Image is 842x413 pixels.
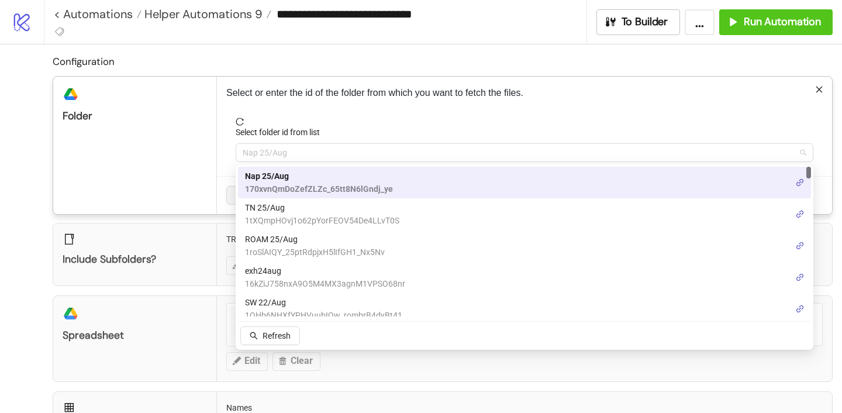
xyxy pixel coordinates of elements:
[245,309,402,322] span: 1QHb6NHXfYPHVuubIQw_rombrB4dyBt41
[796,176,804,189] a: link
[54,8,142,20] a: < Automations
[796,208,804,221] a: link
[245,214,399,227] span: 1tXQmpHOvj1o62pYorFEOV54De4LLvT0S
[796,242,804,250] span: link
[263,331,291,340] span: Refresh
[685,9,715,35] button: ...
[245,296,402,309] span: SW 22/Aug
[245,246,385,259] span: 1roSlAIQY_25ptRdpjxH5lIfGH1_Nx5Nv
[796,302,804,315] a: link
[243,144,806,161] span: Nap 25/Aug
[236,118,813,126] span: reload
[744,15,821,29] span: Run Automation
[226,86,823,100] p: Select or enter the id of the folder from which you want to fetch the files.
[796,271,804,284] a: link
[238,261,811,293] div: exh24aug
[53,54,833,69] h2: Configuration
[238,167,811,198] div: Nap 25/Aug
[796,305,804,313] span: link
[245,233,385,246] span: ROAM 25/Aug
[796,210,804,218] span: link
[226,186,270,205] button: Cancel
[142,6,263,22] span: Helper Automations 9
[815,85,823,94] span: close
[63,109,207,123] div: Folder
[142,8,271,20] a: Helper Automations 9
[250,332,258,340] span: search
[238,293,811,325] div: SW 22/Aug
[245,277,405,290] span: 16kZiJ758nxA9O5M4MX3agnM1VPSO68nr
[245,170,393,183] span: Nap 25/Aug
[238,198,811,230] div: TN 25/Aug
[236,126,327,139] label: Select folder id from list
[796,178,804,187] span: link
[245,201,399,214] span: TN 25/Aug
[596,9,681,35] button: To Builder
[245,264,405,277] span: exh24aug
[719,9,833,35] button: Run Automation
[622,15,668,29] span: To Builder
[245,183,393,195] span: 170xvnQmDoZefZLZc_65tt8N6lGndj_ye
[796,239,804,252] a: link
[240,326,300,345] button: Refresh
[238,230,811,261] div: ROAM 25/Aug
[796,273,804,281] span: link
